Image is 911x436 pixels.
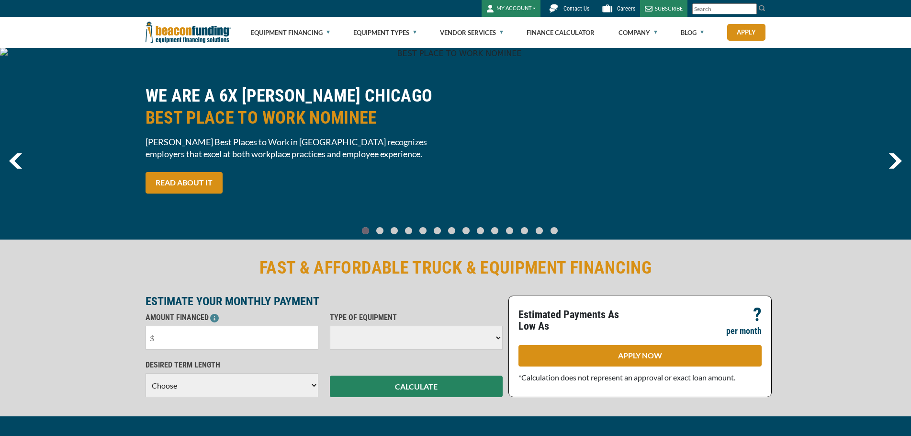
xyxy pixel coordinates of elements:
a: APPLY NOW [518,345,762,367]
button: CALCULATE [330,376,503,397]
a: Company [619,17,657,48]
p: ? [753,309,762,321]
h2: FAST & AFFORDABLE TRUCK & EQUIPMENT FINANCING [146,257,766,279]
a: Equipment Types [353,17,416,48]
p: per month [726,325,762,337]
span: BEST PLACE TO WORK NOMINEE [146,107,450,129]
a: Blog [681,17,704,48]
a: Go To Slide 12 [533,227,545,235]
img: Search [758,4,766,12]
a: Go To Slide 7 [461,227,472,235]
a: Go To Slide 8 [475,227,486,235]
p: ESTIMATE YOUR MONTHLY PAYMENT [146,296,503,307]
span: *Calculation does not represent an approval or exact loan amount. [518,373,735,382]
img: Left Navigator [9,153,22,169]
p: AMOUNT FINANCED [146,312,318,323]
a: Equipment Financing [251,17,330,48]
a: Go To Slide 5 [432,227,443,235]
a: next [889,153,902,169]
img: Beacon Funding Corporation logo [146,17,231,48]
p: DESIRED TERM LENGTH [146,359,318,371]
p: Estimated Payments As Low As [518,309,634,332]
img: Right Navigator [889,153,902,169]
a: previous [9,153,22,169]
span: Careers [617,5,635,12]
a: READ ABOUT IT [146,172,223,194]
a: Vendor Services [440,17,503,48]
a: Go To Slide 4 [417,227,429,235]
a: Go To Slide 6 [446,227,458,235]
h2: WE ARE A 6X [PERSON_NAME] CHICAGO [146,85,450,129]
p: TYPE OF EQUIPMENT [330,312,503,323]
a: Go To Slide 11 [518,227,530,235]
a: Go To Slide 9 [489,227,501,235]
a: Go To Slide 13 [548,227,560,235]
a: Go To Slide 2 [389,227,400,235]
a: Go To Slide 10 [504,227,516,235]
a: Go To Slide 3 [403,227,415,235]
span: [PERSON_NAME] Best Places to Work in [GEOGRAPHIC_DATA] recognizes employers that excel at both wo... [146,136,450,160]
input: Search [692,3,757,14]
a: Clear search text [747,5,754,13]
span: Contact Us [563,5,589,12]
a: Go To Slide 1 [374,227,386,235]
a: Finance Calculator [527,17,595,48]
a: Go To Slide 0 [360,227,371,235]
a: Apply [727,24,765,41]
input: $ [146,326,318,350]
